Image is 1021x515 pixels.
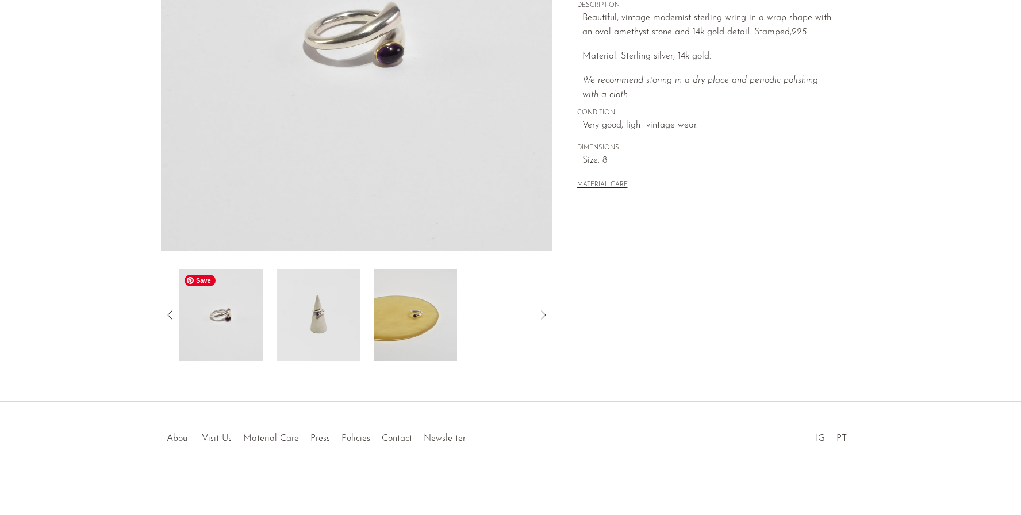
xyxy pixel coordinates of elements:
img: Amethyst Wrap Ring [179,269,263,361]
img: Amethyst Wrap Ring [374,269,457,361]
span: Very good; light vintage wear. [582,118,836,133]
em: 925. [792,28,808,37]
span: DIMENSIONS [577,143,836,153]
button: MATERIAL CARE [577,181,628,190]
span: CONDITION [577,108,836,118]
a: Visit Us [202,434,232,443]
a: Material Care [243,434,299,443]
img: Amethyst Wrap Ring [277,269,360,361]
a: IG [816,434,825,443]
ul: Social Medias [810,425,853,447]
a: Policies [341,434,370,443]
ul: Quick links [161,425,471,447]
a: PT [836,434,847,443]
span: Size: 8 [582,153,836,168]
a: About [167,434,190,443]
span: Save [185,275,216,286]
a: Contact [382,434,412,443]
p: Beautiful, vintage modernist sterling wring in a wrap shape with an oval amethyst stone and 14k g... [582,11,836,40]
p: Material: Sterling silver, 14k gold. [582,49,836,64]
a: Press [310,434,330,443]
span: DESCRIPTION [577,1,836,11]
i: We recommend storing in a dry place and periodic polishing with a cloth. [582,76,818,100]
